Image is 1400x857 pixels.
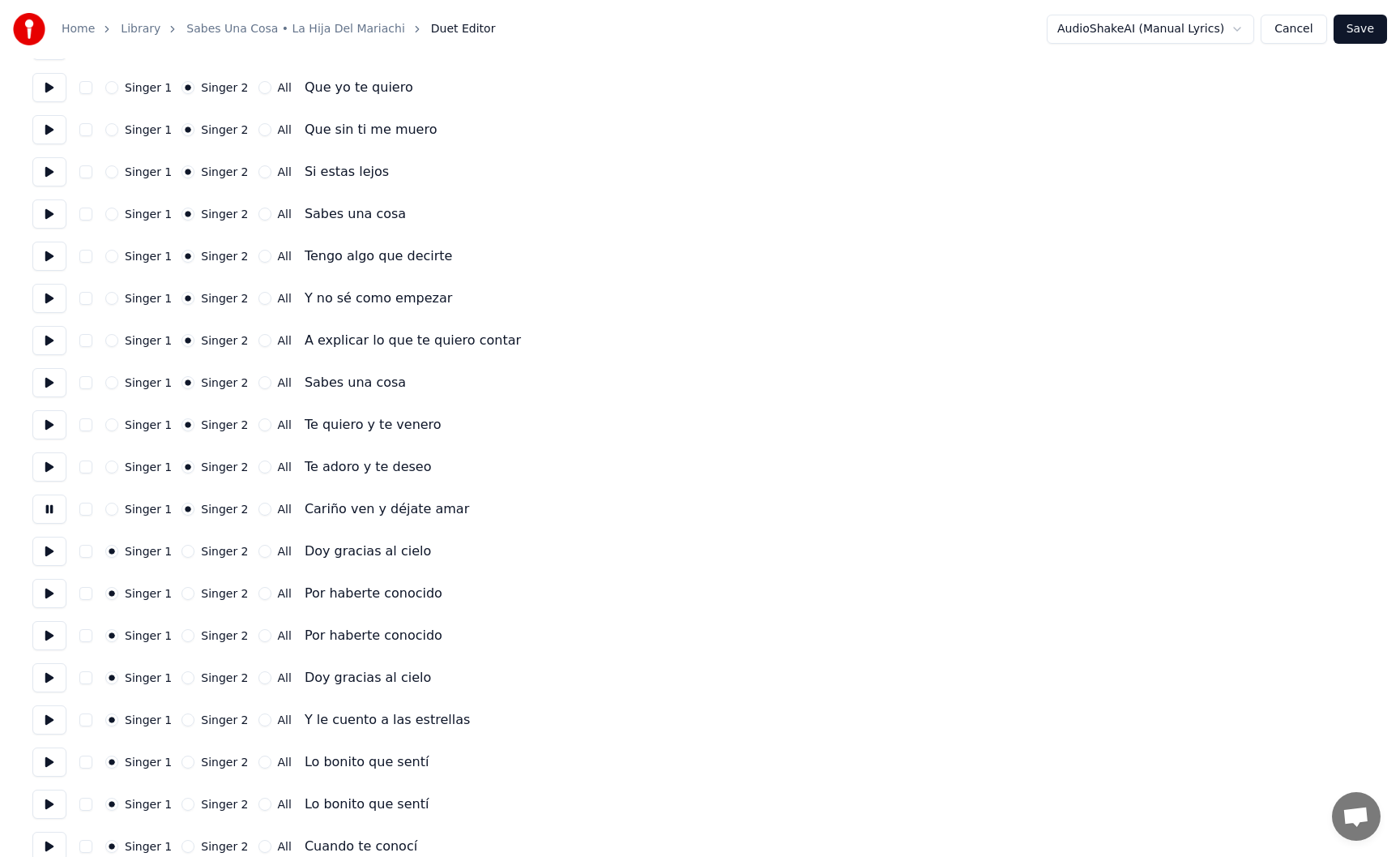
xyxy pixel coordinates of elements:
label: All [278,377,292,388]
div: Y le cuento a las estrellas [305,710,470,730]
label: All [278,799,292,810]
label: All [278,419,292,431]
div: Cariño ven y déjate amar [305,499,469,519]
label: Singer 1 [125,377,172,388]
div: Sabes una cosa [305,373,406,392]
label: Singer 1 [125,461,172,473]
label: Singer 2 [201,461,248,473]
div: Te quiero y te venero [305,415,442,435]
label: Singer 1 [125,799,172,810]
label: All [278,124,292,135]
label: All [278,503,292,515]
label: Singer 1 [125,82,172,93]
label: Singer 2 [201,124,248,135]
label: Singer 1 [125,293,172,304]
label: All [278,714,292,726]
div: Si estas lejos [305,162,389,182]
label: Singer 1 [125,756,172,768]
label: Singer 1 [125,588,172,599]
label: All [278,293,292,304]
div: Lo bonito que sentí [305,795,429,814]
label: Singer 1 [125,208,172,220]
label: All [278,208,292,220]
label: Singer 1 [125,714,172,726]
label: Singer 2 [201,419,248,431]
label: All [278,756,292,768]
div: Doy gracias al cielo [305,668,431,688]
img: youka [13,13,45,45]
nav: breadcrumb [62,21,495,37]
label: Singer 2 [201,166,248,178]
label: Singer 2 [201,503,248,515]
label: Singer 2 [201,546,248,557]
label: Singer 2 [201,588,248,599]
div: Sabes una cosa [305,204,406,224]
label: All [278,672,292,683]
label: All [278,841,292,852]
label: Singer 2 [201,756,248,768]
label: Singer 2 [201,799,248,810]
label: Singer 2 [201,714,248,726]
div: Que sin ti me muero [305,120,437,139]
label: Singer 2 [201,630,248,641]
label: Singer 2 [201,208,248,220]
label: Singer 2 [201,293,248,304]
label: All [278,166,292,178]
label: All [278,630,292,641]
label: Singer 2 [201,251,248,262]
label: Singer 2 [201,377,248,388]
label: Singer 1 [125,124,172,135]
div: Te adoro y te deseo [305,457,432,477]
label: Singer 1 [125,546,172,557]
label: Singer 1 [125,335,172,346]
a: Sabes Una Cosa • La Hija Del Mariachi [186,21,404,37]
div: Que yo te quiero [305,78,413,97]
label: All [278,251,292,262]
a: Open chat [1332,792,1381,841]
label: Singer 2 [201,841,248,852]
label: Singer 1 [125,630,172,641]
label: All [278,588,292,599]
label: Singer 1 [125,251,172,262]
label: Singer 2 [201,335,248,346]
label: Singer 2 [201,82,248,93]
div: Doy gracias al cielo [305,542,431,561]
div: Y no sé como empezar [305,289,452,308]
span: Duet Editor [431,21,496,37]
a: Home [62,21,95,37]
label: Singer 1 [125,503,172,515]
a: Library [121,21,160,37]
div: Tengo algo que decirte [305,246,453,266]
label: Singer 2 [201,672,248,683]
label: All [278,546,292,557]
label: All [278,335,292,346]
div: Por haberte conocido [305,584,442,603]
label: All [278,461,292,473]
div: Por haberte conocido [305,626,442,645]
div: Lo bonito que sentí [305,752,429,772]
div: A explicar lo que te quiero contar [305,331,521,350]
label: All [278,82,292,93]
div: Cuando te conocí [305,837,417,856]
label: Singer 1 [125,419,172,431]
label: Singer 1 [125,841,172,852]
button: Save [1334,15,1387,44]
button: Cancel [1261,15,1326,44]
label: Singer 1 [125,166,172,178]
label: Singer 1 [125,672,172,683]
